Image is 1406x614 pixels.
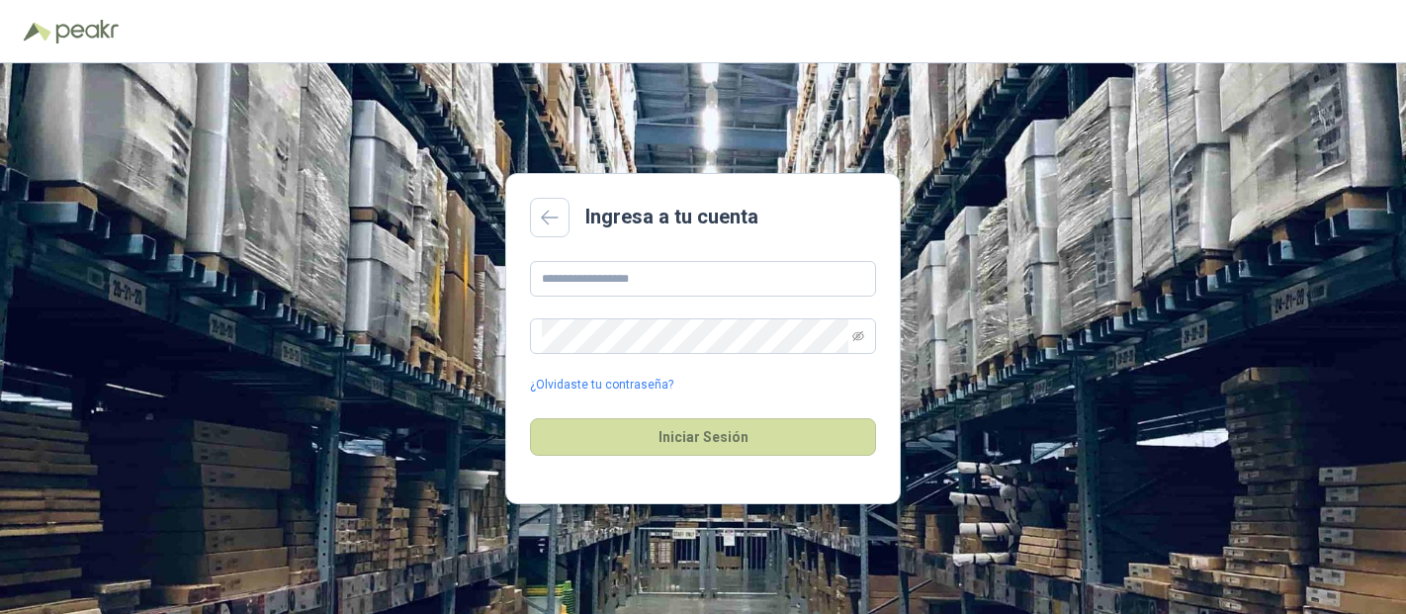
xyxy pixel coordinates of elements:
[852,330,864,342] span: eye-invisible
[530,376,673,395] a: ¿Olvidaste tu contraseña?
[24,22,51,42] img: Logo
[55,20,119,44] img: Peakr
[585,202,758,232] h2: Ingresa a tu cuenta
[530,418,876,456] button: Iniciar Sesión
